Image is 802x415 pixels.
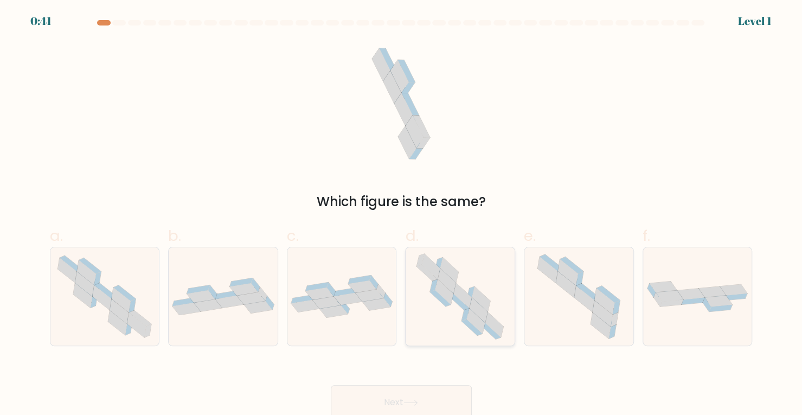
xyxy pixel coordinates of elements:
[738,13,772,29] div: Level 1
[643,225,650,246] span: f.
[30,13,52,29] div: 0:41
[524,225,536,246] span: e.
[405,225,418,246] span: d.
[50,225,63,246] span: a.
[287,225,299,246] span: c.
[56,192,746,212] div: Which figure is the same?
[168,225,181,246] span: b.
